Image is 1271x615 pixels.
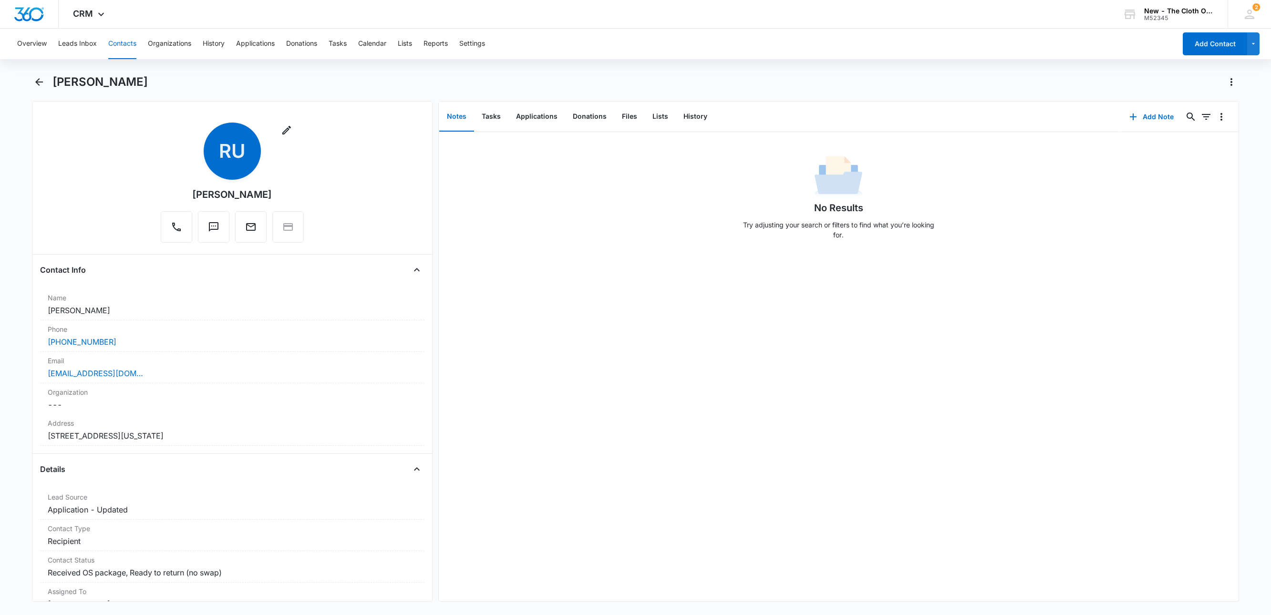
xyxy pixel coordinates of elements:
[161,226,192,234] a: Call
[614,102,645,132] button: Files
[40,583,424,614] div: Assigned To[PERSON_NAME]
[40,289,424,320] div: Name[PERSON_NAME]
[48,523,417,533] label: Contact Type
[73,9,93,19] span: CRM
[439,102,474,132] button: Notes
[40,551,424,583] div: Contact StatusReceived OS package, Ready to return (no swap)
[738,220,939,240] p: Try adjusting your search or filters to find what you’re looking for.
[565,102,614,132] button: Donations
[40,488,424,520] div: Lead SourceApplication - Updated
[48,598,417,610] dd: [PERSON_NAME]
[459,29,485,59] button: Settings
[40,414,424,446] div: Address[STREET_ADDRESS][US_STATE]
[424,29,448,59] button: Reports
[40,264,86,276] h4: Contact Info
[474,102,508,132] button: Tasks
[1144,15,1214,21] div: account id
[48,387,417,397] label: Organization
[48,492,417,502] label: Lead Source
[203,29,225,59] button: History
[48,336,116,348] a: [PHONE_NUMBER]
[1252,3,1260,11] div: notifications count
[198,211,229,243] button: Text
[161,211,192,243] button: Call
[48,305,417,316] dd: [PERSON_NAME]
[48,567,417,578] dd: Received OS package, Ready to return (no swap)
[40,352,424,383] div: Email[EMAIL_ADDRESS][DOMAIN_NAME]
[409,262,424,277] button: Close
[358,29,386,59] button: Calendar
[1214,109,1229,124] button: Overflow Menu
[40,520,424,551] div: Contact TypeRecipient
[48,356,417,366] label: Email
[1144,7,1214,15] div: account name
[48,418,417,428] label: Address
[48,555,417,565] label: Contact Status
[1252,3,1260,11] span: 2
[204,123,261,180] span: RU
[286,29,317,59] button: Donations
[192,187,272,202] div: [PERSON_NAME]
[40,383,424,414] div: Organization---
[508,102,565,132] button: Applications
[235,211,267,243] button: Email
[48,430,417,441] dd: [STREET_ADDRESS][US_STATE]
[814,201,863,215] h1: No Results
[1199,109,1214,124] button: Filters
[108,29,136,59] button: Contacts
[645,102,676,132] button: Lists
[1183,109,1199,124] button: Search...
[48,586,417,596] label: Assigned To
[48,293,417,303] label: Name
[815,153,862,201] img: No Data
[48,399,417,410] dd: ---
[40,320,424,352] div: Phone[PHONE_NUMBER]
[148,29,191,59] button: Organizations
[40,463,65,475] h4: Details
[17,29,47,59] button: Overview
[48,368,143,379] a: [EMAIL_ADDRESS][DOMAIN_NAME]
[48,324,417,334] label: Phone
[235,226,267,234] a: Email
[676,102,715,132] button: History
[1224,74,1239,90] button: Actions
[1183,32,1247,55] button: Add Contact
[198,226,229,234] a: Text
[32,74,47,90] button: Back
[398,29,412,59] button: Lists
[48,504,417,515] dd: Application - Updated
[48,535,417,547] dd: Recipient
[329,29,347,59] button: Tasks
[1120,105,1183,128] button: Add Note
[409,461,424,477] button: Close
[52,75,148,89] h1: [PERSON_NAME]
[236,29,275,59] button: Applications
[58,29,97,59] button: Leads Inbox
